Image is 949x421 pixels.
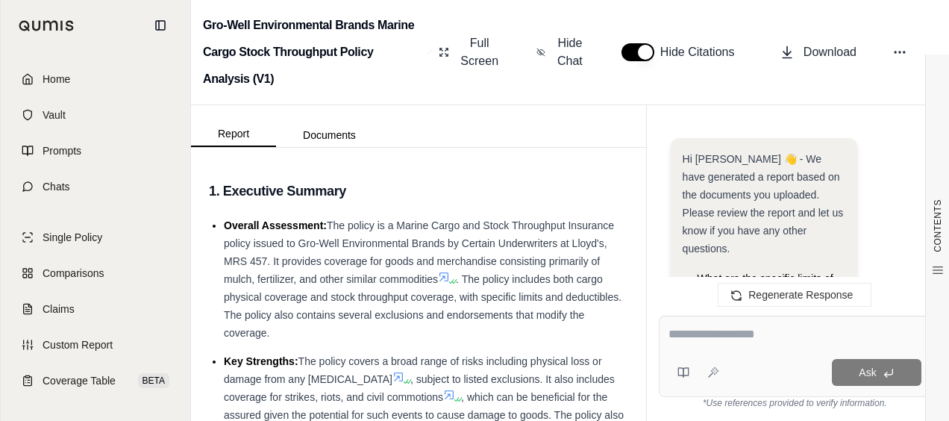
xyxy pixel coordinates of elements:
span: Custom Report [43,337,113,352]
a: Single Policy [10,221,181,254]
span: Hi [PERSON_NAME] 👋 - We have generated a report based on the documents you uploaded. Please revie... [683,153,844,255]
button: Collapse sidebar [148,13,172,37]
span: BETA [138,373,169,388]
h3: 1. Executive Summary [209,178,628,205]
span: Claims [43,302,75,316]
span: Home [43,72,70,87]
span: Chats [43,179,70,194]
span: Hide Citations [660,43,744,61]
span: Single Policy [43,230,102,245]
a: Vault [10,99,181,131]
button: Ask [832,359,921,386]
span: Prompts [43,143,81,158]
button: Documents [276,123,383,147]
button: Download [774,37,862,67]
a: Comparisons [10,257,181,290]
span: Vault [43,107,66,122]
span: Regenerate Response [748,289,853,301]
span: Key Strengths: [224,355,298,367]
button: Full Screen [433,28,507,76]
a: Home [10,63,181,96]
a: Custom Report [10,328,181,361]
span: The policy covers a broad range of risks including physical loss or damage from any [MEDICAL_DATA] [224,355,602,385]
a: Chats [10,170,181,203]
span: CONTENTS [932,199,944,252]
span: Ask [859,367,876,378]
button: Hide Chat [530,28,592,76]
span: Coverage Table [43,373,116,388]
a: Claims [10,293,181,325]
span: Overall Assessment: [224,219,327,231]
span: Comparisons [43,266,104,281]
button: Report [191,122,276,147]
span: Full Screen [458,34,501,70]
span: What are the specific limits of liability for both cargo physical coverage and stock throughput c... [698,272,841,374]
button: Regenerate Response [718,283,871,307]
a: Coverage TableBETA [10,364,181,397]
span: Hide Chat [554,34,586,70]
span: The policy is a Marine Cargo and Stock Throughput Insurance policy issued to Gro-Well Environment... [224,219,614,285]
img: Qumis Logo [19,20,75,31]
div: *Use references provided to verify information. [659,397,931,409]
span: , subject to listed exclusions. It also includes coverage for strikes, riots, and civil commotions [224,373,615,403]
h2: Gro-Well Environmental Brands Marine Cargo Stock Throughput Policy Analysis (V1) [203,12,422,93]
span: Download [804,43,856,61]
a: Prompts [10,134,181,167]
